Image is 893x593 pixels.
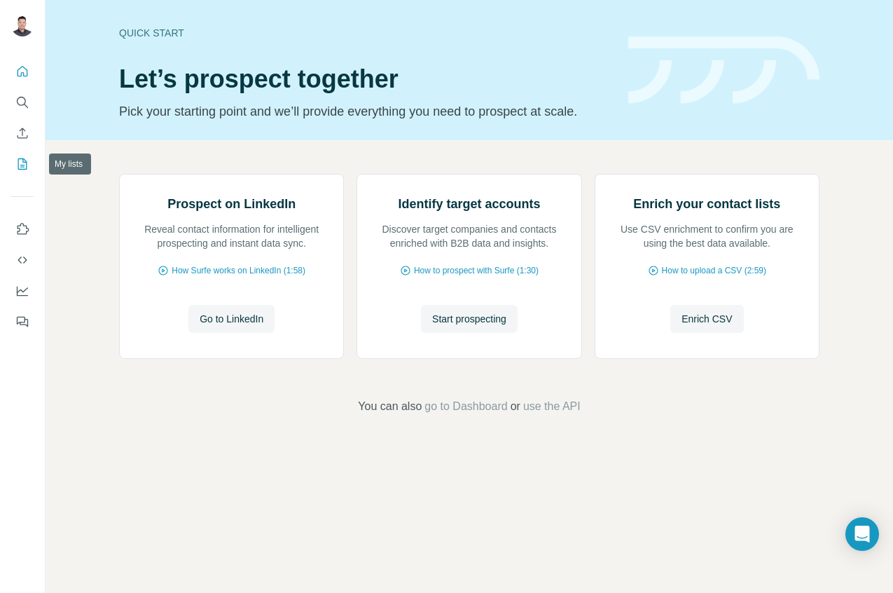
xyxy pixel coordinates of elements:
button: My lists [11,151,34,177]
img: Avatar [11,14,34,36]
button: Use Surfe on LinkedIn [11,217,34,242]
button: go to Dashboard [424,398,507,415]
div: Quick start [119,26,611,40]
button: Quick start [11,59,34,84]
p: Discover target companies and contacts enriched with B2B data and insights. [371,222,567,250]
span: How to upload a CSV (2:59) [662,264,766,277]
button: Use Surfe API [11,247,34,273]
span: Enrich CSV [681,312,732,326]
span: Go to LinkedIn [200,312,263,326]
button: Dashboard [11,278,34,304]
span: How Surfe works on LinkedIn (1:58) [172,264,305,277]
button: Feedback [11,309,34,334]
img: banner [628,36,819,104]
p: Use CSV enrichment to confirm you are using the best data available. [609,222,805,250]
button: Enrich CSV [670,305,743,333]
button: Search [11,90,34,115]
button: Go to LinkedIn [188,305,275,333]
p: Pick your starting point and we’ll provide everything you need to prospect at scale. [119,102,611,121]
h2: Enrich your contact lists [633,194,780,214]
button: use the API [523,398,581,415]
span: Start prospecting [432,312,506,326]
p: Reveal contact information for intelligent prospecting and instant data sync. [134,222,329,250]
span: You can also [358,398,422,415]
span: or [511,398,520,415]
h2: Identify target accounts [398,194,540,214]
button: Start prospecting [421,305,518,333]
div: Open Intercom Messenger [845,517,879,551]
span: How to prospect with Surfe (1:30) [414,264,539,277]
h2: Prospect on LinkedIn [167,194,296,214]
h1: Let’s prospect together [119,65,611,93]
button: Enrich CSV [11,121,34,146]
